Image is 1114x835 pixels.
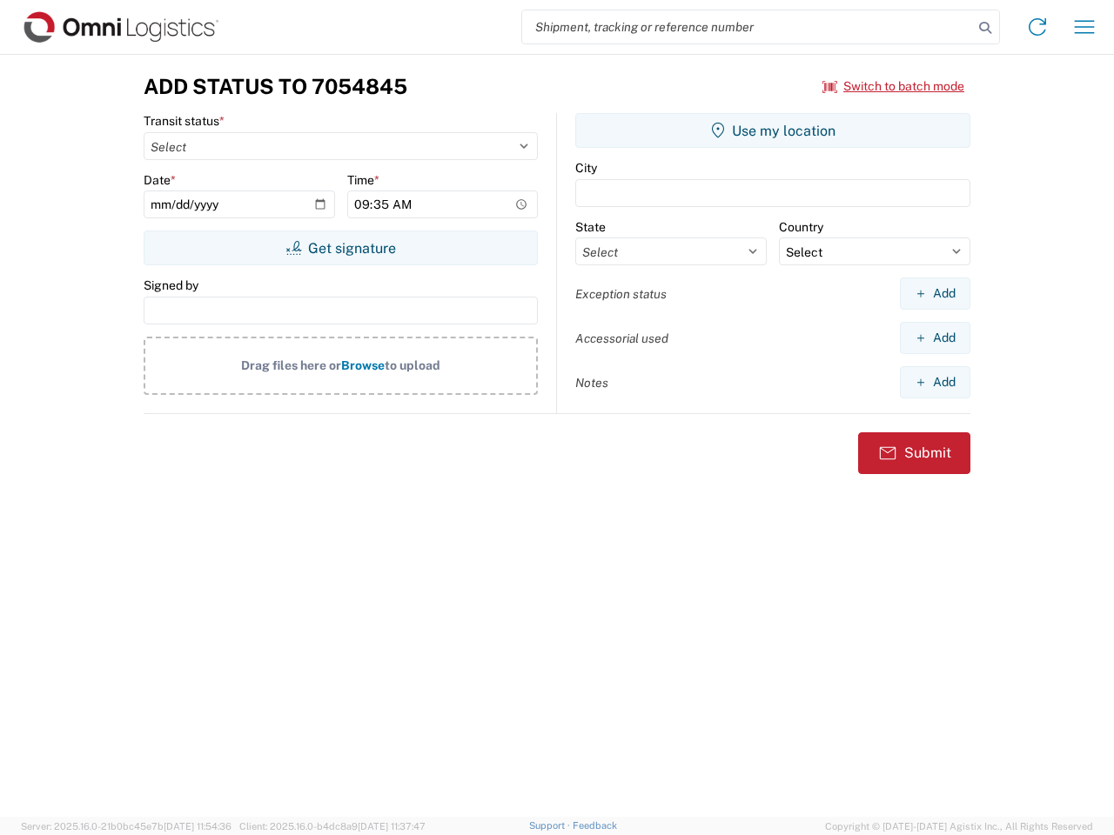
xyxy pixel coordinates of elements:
[575,160,597,176] label: City
[522,10,973,43] input: Shipment, tracking or reference number
[825,818,1093,834] span: Copyright © [DATE]-[DATE] Agistix Inc., All Rights Reserved
[144,230,538,265] button: Get signature
[900,277,970,310] button: Add
[822,72,964,101] button: Switch to batch mode
[779,219,823,235] label: Country
[858,432,970,474] button: Submit
[144,277,198,293] label: Signed by
[575,375,608,391] label: Notes
[573,820,617,831] a: Feedback
[575,219,606,235] label: State
[575,331,668,346] label: Accessorial used
[164,821,232,832] span: [DATE] 11:54:36
[900,366,970,398] button: Add
[144,74,407,99] h3: Add Status to 7054845
[575,286,667,302] label: Exception status
[144,172,176,188] label: Date
[900,322,970,354] button: Add
[21,821,232,832] span: Server: 2025.16.0-21b0bc45e7b
[358,821,426,832] span: [DATE] 11:37:47
[575,113,970,148] button: Use my location
[347,172,379,188] label: Time
[341,358,385,372] span: Browse
[144,113,225,129] label: Transit status
[529,820,573,831] a: Support
[241,358,341,372] span: Drag files here or
[239,821,426,832] span: Client: 2025.16.0-b4dc8a9
[385,358,440,372] span: to upload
